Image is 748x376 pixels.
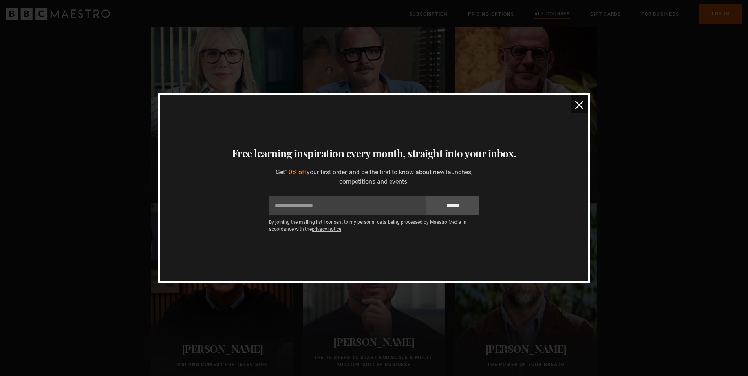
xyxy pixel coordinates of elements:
p: Get your first order, and be the first to know about new launches, competitions and events. [269,168,479,186]
h3: Free learning inspiration every month, straight into your inbox. [170,146,579,161]
p: By joining the mailing list I consent to my personal data being processed by Maestro Media in acc... [269,219,479,233]
button: close [571,95,588,113]
span: 10% off [285,168,307,176]
a: privacy notice [312,226,341,232]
